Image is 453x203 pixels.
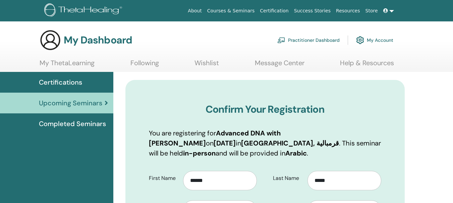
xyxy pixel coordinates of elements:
span: Completed Seminars [39,119,106,129]
img: cog.svg [356,34,364,46]
span: Upcoming Seminars [39,98,102,108]
a: Store [363,5,381,17]
h3: My Dashboard [64,34,132,46]
b: [GEOGRAPHIC_DATA], قرمبالية [241,139,339,147]
b: in-person [183,149,216,158]
a: Practitioner Dashboard [277,33,340,47]
a: Wishlist [194,59,219,72]
p: You are registering for on in . This seminar will be held and will be provided in . [149,128,381,158]
label: First Name [144,172,183,185]
a: Help & Resources [340,59,394,72]
label: Last Name [268,172,307,185]
img: chalkboard-teacher.svg [277,37,285,43]
span: Certifications [39,77,82,87]
a: Following [130,59,159,72]
a: Resources [333,5,363,17]
b: Arabic [285,149,307,158]
a: Success Stories [291,5,333,17]
a: Courses & Seminars [205,5,258,17]
a: My ThetaLearning [40,59,95,72]
h3: Confirm Your Registration [149,103,381,115]
b: [DATE] [214,139,236,147]
img: logo.png [44,3,124,18]
a: Certification [257,5,291,17]
img: generic-user-icon.jpg [40,29,61,51]
a: My Account [356,33,393,47]
a: About [185,5,204,17]
a: Message Center [255,59,304,72]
